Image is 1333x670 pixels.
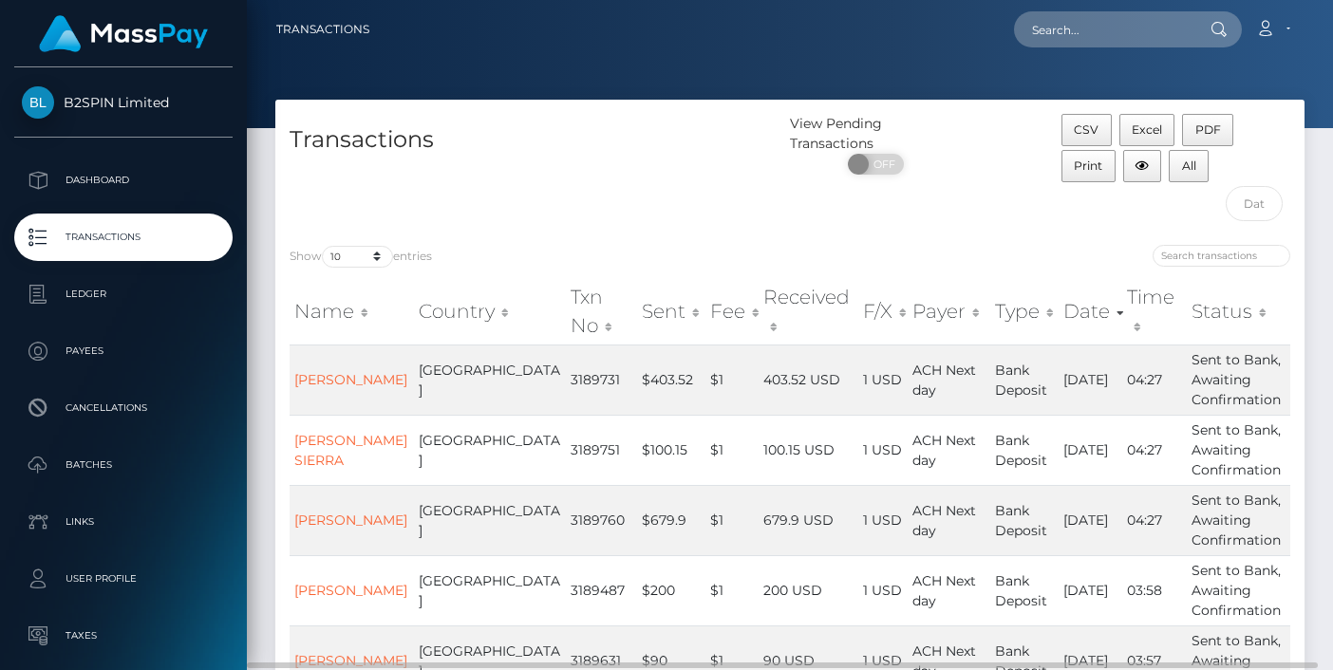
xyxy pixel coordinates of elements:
label: Show entries [290,246,432,268]
td: 3189731 [566,344,636,415]
td: [DATE] [1059,415,1122,485]
p: Ledger [22,280,225,308]
td: Sent to Bank, Awaiting Confirmation [1187,415,1290,485]
a: User Profile [14,555,233,603]
td: [GEOGRAPHIC_DATA] [414,485,566,555]
td: 1 USD [858,485,907,555]
select: Showentries [322,246,393,268]
td: 3189487 [566,555,636,625]
a: Cancellations [14,384,233,432]
td: [DATE] [1059,485,1122,555]
th: Payer: activate to sort column ascending [908,278,990,345]
input: Date filter [1226,186,1283,221]
button: PDF [1182,114,1233,146]
td: $1 [705,415,759,485]
a: Transactions [14,214,233,261]
img: B2SPIN Limited [22,86,54,119]
span: ACH Next day [912,362,976,399]
p: Payees [22,337,225,365]
td: 04:27 [1122,485,1187,555]
td: $100.15 [637,415,705,485]
td: 1 USD [858,555,907,625]
td: [DATE] [1059,555,1122,625]
a: Links [14,498,233,546]
td: [GEOGRAPHIC_DATA] [414,415,566,485]
td: [GEOGRAPHIC_DATA] [414,344,566,415]
span: Excel [1132,122,1162,137]
th: Sent: activate to sort column ascending [637,278,705,345]
th: Txn No: activate to sort column ascending [566,278,636,345]
div: View Pending Transactions [790,114,962,154]
td: 03:58 [1122,555,1187,625]
a: [PERSON_NAME] [294,582,407,599]
input: Search transactions [1153,245,1290,267]
span: B2SPIN Limited [14,94,233,111]
span: ACH Next day [912,502,976,539]
span: OFF [858,154,906,175]
td: $1 [705,344,759,415]
p: Cancellations [22,394,225,422]
button: Print [1061,150,1116,182]
td: Bank Deposit [990,555,1060,625]
a: Batches [14,441,233,489]
th: Status: activate to sort column ascending [1187,278,1290,345]
td: $1 [705,485,759,555]
th: Date: activate to sort column ascending [1059,278,1122,345]
a: Taxes [14,612,233,660]
a: [PERSON_NAME] [294,512,407,529]
td: $403.52 [637,344,705,415]
td: $679.9 [637,485,705,555]
img: MassPay Logo [39,15,208,52]
a: Payees [14,327,233,375]
th: F/X: activate to sort column ascending [858,278,907,345]
td: 679.9 USD [759,485,859,555]
a: [PERSON_NAME] [294,652,407,669]
button: Excel [1119,114,1175,146]
a: [PERSON_NAME] [294,371,407,388]
td: 403.52 USD [759,344,859,415]
td: [DATE] [1059,344,1122,415]
td: 200 USD [759,555,859,625]
h4: Transactions [290,123,776,157]
p: Links [22,508,225,536]
td: 100.15 USD [759,415,859,485]
td: 04:27 [1122,344,1187,415]
td: [GEOGRAPHIC_DATA] [414,555,566,625]
p: Dashboard [22,166,225,195]
p: User Profile [22,565,225,593]
a: [PERSON_NAME] SIERRA [294,432,407,469]
input: Search... [1014,11,1192,47]
td: $200 [637,555,705,625]
td: Bank Deposit [990,344,1060,415]
button: Column visibility [1123,150,1162,182]
span: CSV [1074,122,1098,137]
p: Taxes [22,622,225,650]
button: CSV [1061,114,1112,146]
span: ACH Next day [912,432,976,469]
td: 1 USD [858,344,907,415]
span: All [1182,158,1196,173]
span: ACH Next day [912,572,976,609]
span: Print [1074,158,1102,173]
p: Batches [22,451,225,479]
th: Received: activate to sort column ascending [759,278,859,345]
td: Sent to Bank, Awaiting Confirmation [1187,344,1290,415]
p: Transactions [22,223,225,251]
td: Sent to Bank, Awaiting Confirmation [1187,555,1290,625]
td: 3189760 [566,485,636,555]
td: Sent to Bank, Awaiting Confirmation [1187,485,1290,555]
button: All [1169,150,1209,182]
td: Bank Deposit [990,415,1060,485]
a: Ledger [14,270,233,318]
td: 3189751 [566,415,636,485]
td: 1 USD [858,415,907,485]
td: Bank Deposit [990,485,1060,555]
th: Country: activate to sort column ascending [414,278,566,345]
td: 04:27 [1122,415,1187,485]
span: PDF [1195,122,1221,137]
th: Fee: activate to sort column ascending [705,278,759,345]
th: Name: activate to sort column ascending [290,278,414,345]
a: Transactions [276,9,369,49]
th: Time: activate to sort column ascending [1122,278,1187,345]
td: $1 [705,555,759,625]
